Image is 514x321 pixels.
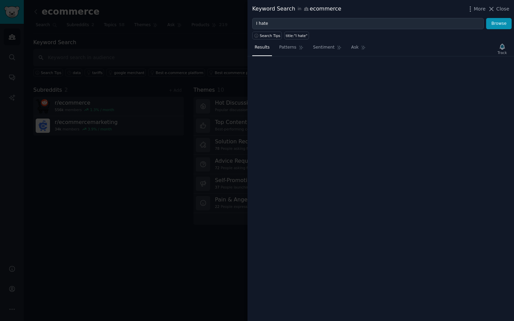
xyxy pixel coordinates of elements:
[284,32,309,39] a: title:"I hate"
[260,33,280,38] span: Search Tips
[313,44,335,51] span: Sentiment
[279,44,296,51] span: Patterns
[252,32,282,39] button: Search Tips
[255,44,270,51] span: Results
[277,42,306,56] a: Patterns
[488,5,509,13] button: Close
[351,44,359,51] span: Ask
[252,5,341,13] div: Keyword Search ecommerce
[252,18,484,30] input: Try a keyword related to your business
[486,18,512,30] button: Browse
[496,5,509,13] span: Close
[252,42,272,56] a: Results
[311,42,344,56] a: Sentiment
[467,5,486,13] button: More
[286,33,308,38] div: title:"I hate"
[349,42,368,56] a: Ask
[297,6,301,12] span: in
[474,5,486,13] span: More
